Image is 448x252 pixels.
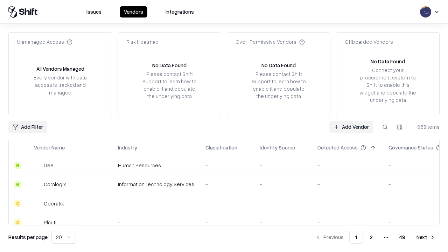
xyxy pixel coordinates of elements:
[260,200,306,207] div: -
[371,58,405,65] div: No Data Found
[317,144,358,151] div: Detected Access
[260,181,306,188] div: -
[34,200,41,207] img: Operatix
[118,162,194,169] div: Human Resources
[14,162,21,169] div: B
[36,65,84,72] div: All Vendors Managed
[14,219,21,226] div: C
[205,219,248,226] div: -
[14,181,21,188] div: B
[205,144,237,151] div: Classification
[260,219,306,226] div: -
[317,200,377,207] div: -
[317,181,377,188] div: -
[120,6,147,17] button: Vendors
[44,181,66,188] div: Coralogix
[34,144,65,151] div: Vendor Name
[388,144,433,151] div: Governance Status
[250,70,308,100] div: Please contact Shift Support to learn how to enable it and populate the underlying data
[152,62,187,69] div: No Data Found
[44,162,55,169] div: Deel
[236,38,305,45] div: Over-Permissive Vendors
[412,123,440,131] div: 968 items
[118,219,194,226] div: -
[44,200,64,207] div: Operatix
[317,162,377,169] div: -
[14,200,21,207] div: C
[161,6,198,17] button: Integrations
[118,200,194,207] div: -
[118,181,194,188] div: Information Technology Services
[126,38,159,45] div: Risk Heatmap
[8,121,47,133] button: Add Filter
[359,66,417,104] div: Connect your procurement system to Shift to enable this widget and populate the underlying data
[17,38,72,45] div: Unmanaged Access
[412,231,440,244] button: Next
[329,121,373,133] a: Add Vendor
[205,181,248,188] div: -
[31,74,89,96] div: Every vendor with data access is tracked and managed
[8,233,49,241] p: Results per page:
[345,38,393,45] div: Offboarded Vendors
[205,200,248,207] div: -
[34,162,41,169] img: Deel
[317,219,377,226] div: -
[34,181,41,188] img: Coralogix
[205,162,248,169] div: -
[311,231,440,244] nav: pagination
[394,231,411,244] button: 49
[260,144,295,151] div: Identity Source
[44,219,56,226] div: Plauti
[82,6,106,17] button: Issues
[260,162,306,169] div: -
[349,231,363,244] button: 1
[34,219,41,226] img: Plauti
[118,144,137,151] div: Industry
[140,70,198,100] div: Please contact Shift Support to learn how to enable it and populate the underlying data
[261,62,296,69] div: No Data Found
[364,231,378,244] button: 2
